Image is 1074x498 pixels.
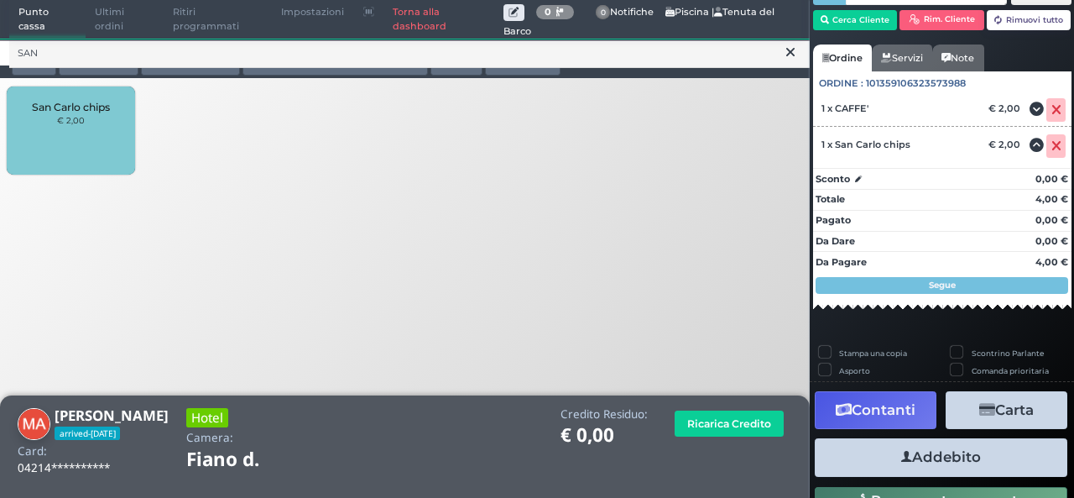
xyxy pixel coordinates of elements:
[1035,256,1068,268] strong: 4,00 €
[821,102,868,114] span: 1 x CAFFE'
[1035,173,1068,185] strong: 0,00 €
[816,214,851,226] strong: Pagato
[972,365,1049,376] label: Comanda prioritaria
[186,449,306,470] h1: Fiano d.
[675,411,784,437] button: Ricarica Credito
[9,39,810,68] input: Ricerca articolo
[819,76,863,91] span: Ordine :
[560,425,648,446] h1: € 0,00
[821,139,910,150] span: 1 x San Carlo chips
[1035,214,1068,226] strong: 0,00 €
[164,1,272,39] span: Ritiri programmati
[872,45,932,71] a: Servizi
[816,193,845,205] strong: Totale
[186,432,233,444] h4: Camera:
[55,427,120,440] span: arrived-[DATE]
[1035,235,1068,247] strong: 0,00 €
[186,408,228,427] h3: Hotel
[9,1,86,39] span: Punto cassa
[596,5,611,20] span: 0
[899,10,984,30] button: Rim. Cliente
[545,6,551,18] b: 0
[866,76,966,91] span: 101359106323573988
[272,1,353,24] span: Impostazioni
[813,45,872,71] a: Ordine
[987,10,1071,30] button: Rimuovi tutto
[986,139,1029,150] div: € 2,00
[932,45,983,71] a: Note
[813,10,898,30] button: Cerca Cliente
[816,172,850,186] strong: Sconto
[32,101,110,113] span: San Carlo chips
[55,406,169,425] b: [PERSON_NAME]
[560,408,648,421] h4: Credito Residuo:
[986,102,1029,114] div: € 2,00
[972,348,1044,359] label: Scontrino Parlante
[383,1,503,39] a: Torna alla dashboard
[946,391,1067,429] button: Carta
[816,235,855,247] strong: Da Dare
[18,408,50,441] img: Marco Antonio De Lorenzis
[1035,193,1068,205] strong: 4,00 €
[86,1,164,39] span: Ultimi ordini
[839,365,870,376] label: Asporto
[929,280,956,291] strong: Segue
[815,438,1067,476] button: Addebito
[816,256,867,268] strong: Da Pagare
[18,445,47,458] h4: Card:
[839,348,907,359] label: Stampa una copia
[815,391,936,429] button: Contanti
[57,115,85,125] small: € 2,00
